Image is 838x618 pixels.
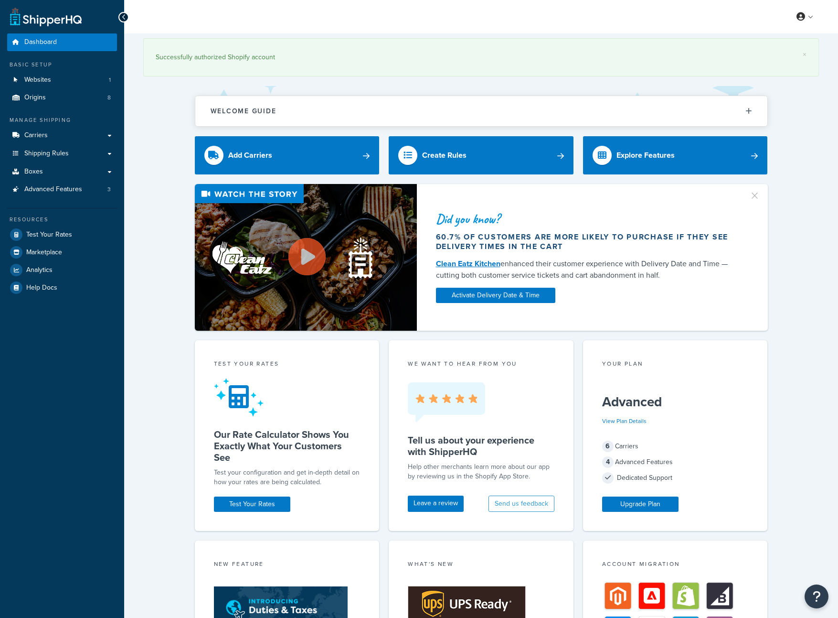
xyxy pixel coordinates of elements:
a: Test Your Rates [214,497,290,512]
a: View Plan Details [602,417,647,425]
span: 1 [109,76,111,84]
div: Test your configuration and get in-depth detail on how your rates are being calculated. [214,468,361,487]
span: Dashboard [24,38,57,46]
li: Websites [7,71,117,89]
a: Clean Eatz Kitchen [436,258,500,269]
a: Dashboard [7,33,117,51]
a: Activate Delivery Date & Time [436,288,555,303]
div: Your Plan [602,359,749,370]
div: Successfully authorized Shopify account [156,51,806,64]
div: Carriers [602,440,749,453]
a: Origins8 [7,89,117,107]
button: Open Resource Center [805,585,828,608]
span: Analytics [26,266,53,274]
a: Carriers [7,127,117,144]
span: Carriers [24,131,48,140]
span: Help Docs [26,284,57,292]
span: 4 [602,456,614,468]
div: Create Rules [422,149,467,162]
h2: Welcome Guide [211,108,276,115]
button: Welcome Guide [195,96,767,126]
span: 3 [107,185,111,194]
a: Advanced Features3 [7,181,117,198]
a: Leave a review [408,496,464,512]
a: Test Your Rates [7,226,117,243]
h5: Advanced [602,394,749,410]
div: New Feature [214,560,361,571]
span: 6 [602,441,614,452]
span: Advanced Features [24,185,82,194]
li: Advanced Features [7,181,117,198]
a: × [803,51,806,58]
a: Explore Features [583,136,768,174]
button: Send us feedback [488,496,554,512]
a: Boxes [7,163,117,181]
a: Help Docs [7,279,117,296]
span: Shipping Rules [24,150,69,158]
a: Analytics [7,261,117,279]
p: Help other merchants learn more about our app by reviewing us in the Shopify App Store. [408,462,554,481]
a: Upgrade Plan [602,497,679,512]
div: Manage Shipping [7,116,117,124]
div: Resources [7,216,117,224]
li: Origins [7,89,117,107]
div: Add Carriers [228,149,272,162]
a: Add Carriers [195,136,380,174]
span: Websites [24,76,51,84]
div: Did you know? [436,212,738,226]
h5: Tell us about your experience with ShipperHQ [408,434,554,457]
span: Marketplace [26,249,62,257]
img: Video thumbnail [195,184,417,331]
a: Marketplace [7,244,117,261]
span: Boxes [24,168,43,176]
p: we want to hear from you [408,359,554,368]
div: 60.7% of customers are more likely to purchase if they see delivery times in the cart [436,232,738,251]
a: Shipping Rules [7,145,117,163]
div: Basic Setup [7,61,117,69]
div: Test your rates [214,359,361,370]
div: Explore Features [616,149,675,162]
div: What's New [408,560,554,571]
div: Advanced Features [602,455,749,469]
span: Origins [24,94,46,102]
h5: Our Rate Calculator Shows You Exactly What Your Customers See [214,429,361,463]
div: enhanced their customer experience with Delivery Date and Time — cutting both customer service ti... [436,258,738,281]
div: Account Migration [602,560,749,571]
span: 8 [107,94,111,102]
a: Websites1 [7,71,117,89]
div: Dedicated Support [602,471,749,485]
a: Create Rules [389,136,573,174]
span: Test Your Rates [26,231,72,239]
